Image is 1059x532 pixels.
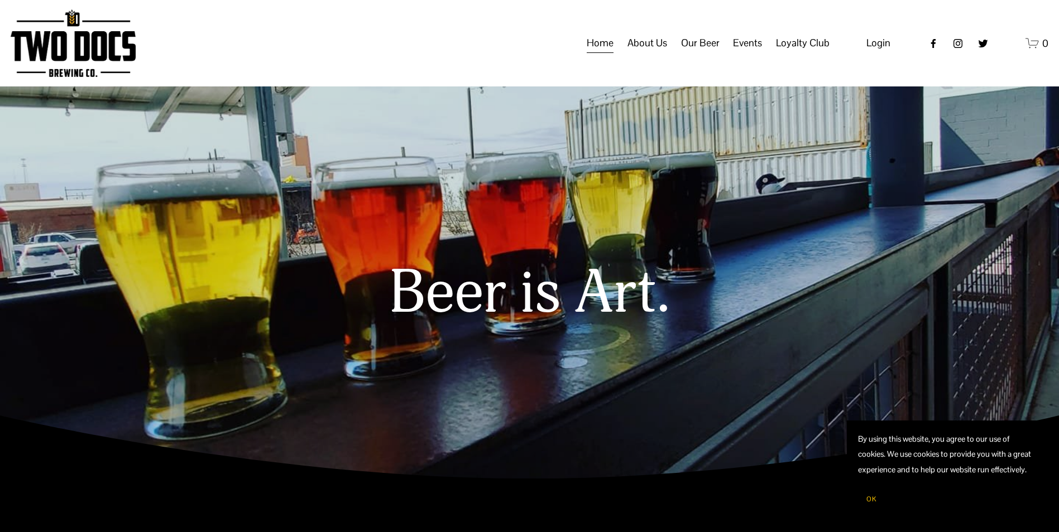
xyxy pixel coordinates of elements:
[1042,37,1048,50] span: 0
[681,33,720,54] a: folder dropdown
[858,432,1037,477] p: By using this website, you agree to our use of cookies. We use cookies to provide you with a grea...
[627,33,667,52] span: About Us
[866,33,890,52] a: Login
[776,33,830,54] a: folder dropdown
[11,9,136,77] img: Two Docs Brewing Co.
[858,489,885,510] button: OK
[928,38,939,49] a: Facebook
[847,420,1048,521] section: Cookie banner
[733,33,762,52] span: Events
[977,38,989,49] a: twitter-unauth
[733,33,762,54] a: folder dropdown
[627,33,667,54] a: folder dropdown
[139,260,921,327] h1: Beer is Art.
[776,33,830,52] span: Loyalty Club
[866,36,890,49] span: Login
[681,33,720,52] span: Our Beer
[866,495,876,504] span: OK
[587,33,614,54] a: Home
[1026,36,1048,50] a: 0 items in cart
[952,38,964,49] a: instagram-unauth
